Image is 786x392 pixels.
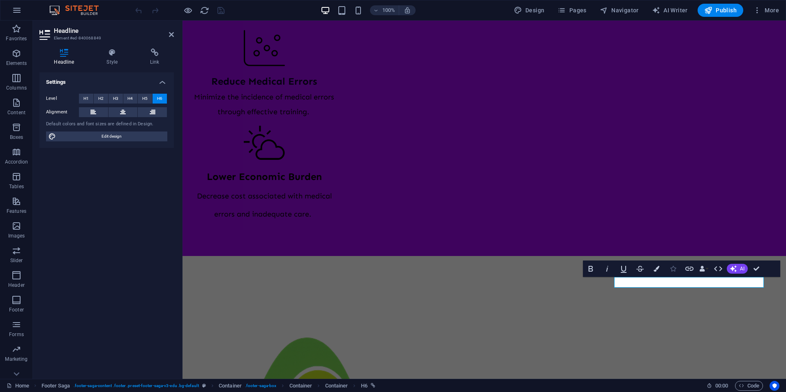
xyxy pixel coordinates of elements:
[138,94,152,104] button: H5
[740,266,744,271] span: AI
[200,6,209,15] i: Reload page
[511,4,548,17] button: Design
[735,381,763,391] button: Code
[404,7,411,14] i: On resize automatically adjust zoom level to fit chosen device.
[199,5,209,15] button: reload
[749,261,764,277] button: Confirm (Ctrl+⏎)
[83,94,89,104] span: H1
[46,94,79,104] label: Level
[665,261,681,277] button: Icons
[202,383,206,388] i: This element is a customizable preset
[710,261,726,277] button: HTML
[698,4,743,17] button: Publish
[54,27,174,35] h2: Headline
[10,134,23,141] p: Boxes
[652,6,688,14] span: AI Writer
[5,159,28,165] p: Accordion
[7,109,25,116] p: Content
[127,94,133,104] span: H4
[136,48,174,66] h4: Link
[371,383,375,388] i: This element is linked
[46,131,167,141] button: Edit design
[142,94,148,104] span: H5
[92,48,136,66] h4: Style
[721,383,722,389] span: :
[47,5,109,15] img: Editor Logo
[109,94,123,104] button: H3
[7,381,29,391] a: Click to cancel selection. Double-click to open Pages
[514,6,545,14] span: Design
[682,261,697,277] button: Link
[8,282,25,288] p: Header
[153,94,167,104] button: H6
[649,4,691,17] button: AI Writer
[9,183,24,190] p: Tables
[39,48,92,66] h4: Headline
[98,94,104,104] span: H2
[42,381,375,391] nav: breadcrumb
[325,381,348,391] span: Click to select. Double-click to edit
[46,107,79,117] label: Alignment
[123,94,138,104] button: H4
[8,233,25,239] p: Images
[245,381,277,391] span: . footer-saga-box
[54,35,157,42] h3: Element #ed-840068849
[58,131,165,141] span: Edit design
[183,5,193,15] button: Click here to leave preview mode and continue editing
[511,4,548,17] div: Design (Ctrl+Alt+Y)
[739,381,759,391] span: Code
[599,261,615,277] button: Italic (Ctrl+I)
[6,85,27,91] p: Columns
[7,208,26,214] p: Features
[5,356,28,362] p: Marketing
[707,381,728,391] h6: Session time
[596,4,642,17] button: Navigator
[704,6,737,14] span: Publish
[79,94,93,104] button: H1
[600,6,639,14] span: Navigator
[94,94,108,104] button: H2
[10,257,23,264] p: Slider
[74,381,199,391] span: . footer-saga-content .footer .preset-footer-saga-v3-edu .bg-default
[770,381,779,391] button: Usercentrics
[289,381,312,391] span: Click to select. Double-click to edit
[698,261,710,277] button: Data Bindings
[46,121,167,128] div: Default colors and font sizes are defined in Design.
[649,261,664,277] button: Colors
[554,4,589,17] button: Pages
[632,261,648,277] button: Strikethrough
[219,381,242,391] span: Click to select. Double-click to edit
[39,72,174,87] h4: Settings
[583,261,599,277] button: Bold (Ctrl+B)
[753,6,779,14] span: More
[6,35,27,42] p: Favorites
[361,381,368,391] span: Click to select. Double-click to edit
[715,381,728,391] span: 00 00
[9,307,24,313] p: Footer
[157,94,162,104] span: H6
[382,5,395,15] h6: 100%
[6,60,27,67] p: Elements
[113,94,118,104] span: H3
[557,6,586,14] span: Pages
[370,5,399,15] button: 100%
[9,331,24,338] p: Forms
[616,261,631,277] button: Underline (Ctrl+U)
[727,264,748,274] button: AI
[750,4,782,17] button: More
[42,381,70,391] span: Click to select. Double-click to edit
